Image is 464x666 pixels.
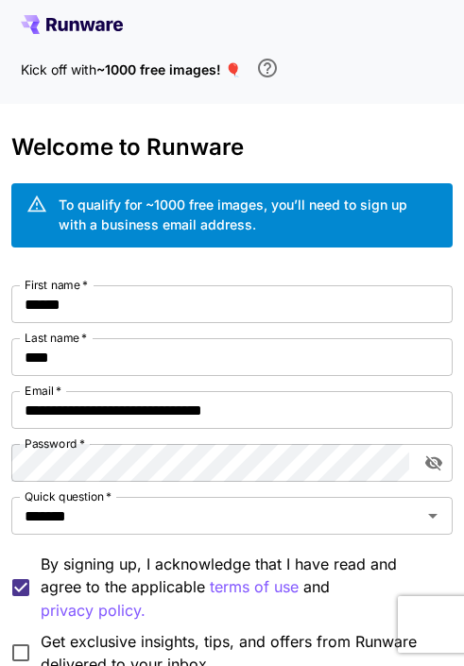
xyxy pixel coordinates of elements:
button: By signing up, I acknowledge that I have read and agree to the applicable and privacy policy. [210,575,299,599]
label: Last name [25,330,87,346]
button: Open [420,503,446,529]
h3: Welcome to Runware [11,134,452,161]
label: First name [25,277,88,293]
p: terms of use [210,575,299,599]
p: privacy policy. [41,599,146,623]
button: toggle password visibility [417,446,451,480]
span: Kick off with [21,61,96,77]
div: To qualify for ~1000 free images, you’ll need to sign up with a business email address. [59,195,437,234]
label: Password [25,435,85,452]
button: By signing up, I acknowledge that I have read and agree to the applicable terms of use and [41,599,146,623]
span: ~1000 free images! 🎈 [96,61,241,77]
p: By signing up, I acknowledge that I have read and agree to the applicable and [41,553,437,623]
button: In order to qualify for free credit, you need to sign up with a business email address and click ... [249,49,286,87]
label: Quick question [25,488,112,504]
label: Email [25,383,61,399]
